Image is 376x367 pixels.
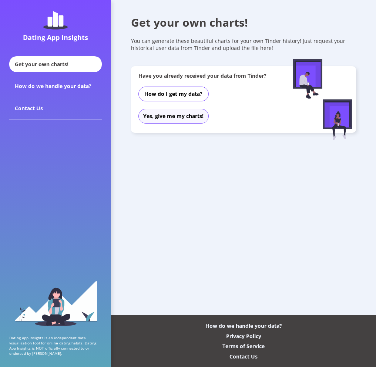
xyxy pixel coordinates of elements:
[138,109,209,124] button: Yes, give me my charts!
[14,280,97,326] img: sidebar_girl.91b9467e.svg
[323,99,352,140] img: female-figure-sitting.afd5d174.svg
[138,72,286,79] div: Have you already received your data from Tinder?
[138,87,209,101] button: How do I get my data?
[9,56,102,72] div: Get your own charts!
[229,353,258,360] div: Contact Us
[205,322,282,329] div: How do we handle your data?
[43,11,68,30] img: dating-app-insights-logo.5abe6921.svg
[293,59,322,99] img: male-figure-sitting.c9faa881.svg
[131,15,356,30] div: Get your own charts!
[9,97,102,119] div: Contact Us
[11,33,100,42] div: Dating App Insights
[131,37,356,51] div: You can generate these beautiful charts for your own Tinder history! Just request your historical...
[9,75,102,97] div: How do we handle your data?
[9,335,102,356] p: Dating App Insights is an independent data visualization tool for online dating habits. Dating Ap...
[222,343,265,350] div: Terms of Service
[226,333,261,340] div: Privacy Policy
